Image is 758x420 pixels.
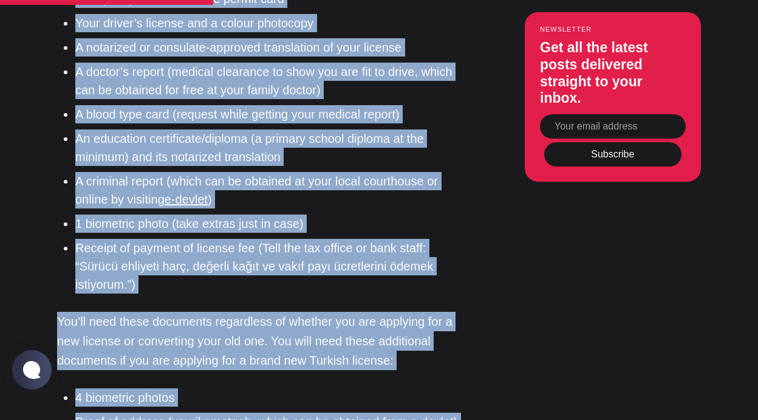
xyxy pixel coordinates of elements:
button: Subscribe [544,142,681,167]
li: A notarized or consulate-approved translation of your license [75,38,464,57]
h3: Get all the latest posts delivered straight to your inbox. [540,40,686,107]
li: 4 biometric photos [75,388,464,407]
li: 1 biometric photo (take extras just in case) [75,215,464,233]
li: A doctor’s report (medical clearance to show you are fit to drive, which can be obtained for free... [75,63,464,99]
li: Receipt of payment of license fee (Tell the tax office or bank staff: “Sürücü ehliyeti harç, değe... [75,239,464,294]
li: A blood type card (request while getting your medical report) [75,105,464,123]
p: You’ll need these documents regardless of whether you are applying for a new license or convertin... [57,312,464,370]
input: Your email address [540,115,686,139]
li: A criminal report (which can be obtained at your local courthouse or online by visiting ) [75,172,464,208]
a: e-devlet [165,193,208,206]
li: An education certificate/diploma (a primary school diploma at the minimum) and its notarized tran... [75,129,464,166]
small: Newsletter [540,26,686,33]
li: Your driver’s license and a colour photocopy [75,14,464,32]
